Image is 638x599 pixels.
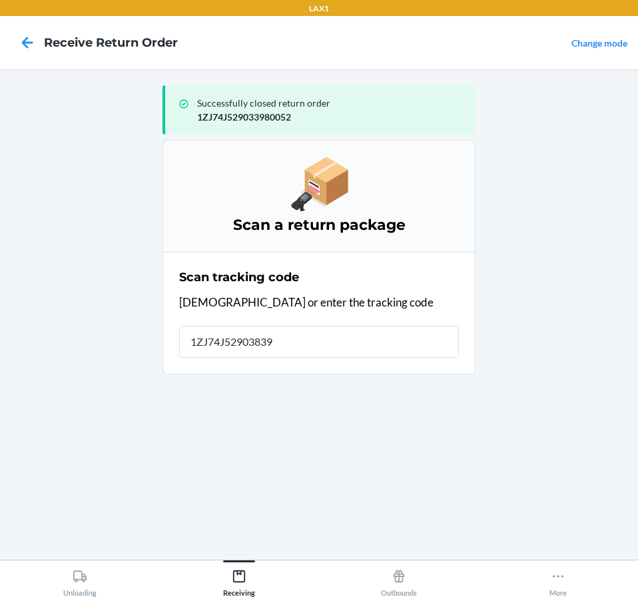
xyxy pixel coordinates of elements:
[549,564,567,597] div: More
[44,34,178,51] h4: Receive Return Order
[197,110,465,124] p: 1ZJ74J529033980052
[571,37,627,49] a: Change mode
[309,3,329,15] p: LAX1
[160,560,320,597] button: Receiving
[63,564,97,597] div: Unloading
[223,564,255,597] div: Receiving
[197,96,465,110] p: Successfully closed return order
[179,294,459,311] p: [DEMOGRAPHIC_DATA] or enter the tracking code
[179,215,459,236] h3: Scan a return package
[179,269,299,286] h2: Scan tracking code
[319,560,479,597] button: Outbounds
[179,326,459,358] input: Tracking code
[381,564,417,597] div: Outbounds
